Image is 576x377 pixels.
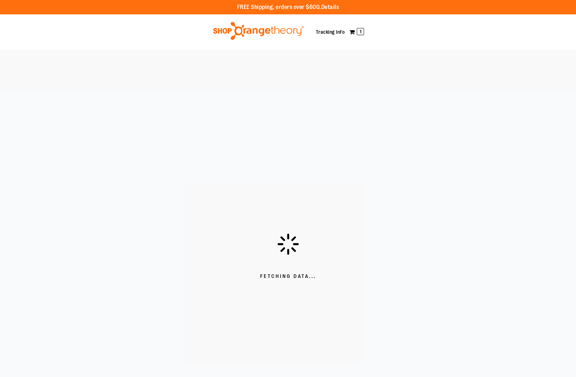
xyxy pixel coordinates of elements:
[237,3,339,11] p: FREE Shipping, orders over $600.
[212,22,305,40] img: Shop Orangetheory
[357,28,364,35] span: 1
[260,273,316,280] span: Fetching Data...
[316,29,345,35] a: Tracking Info
[321,4,339,10] a: Details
